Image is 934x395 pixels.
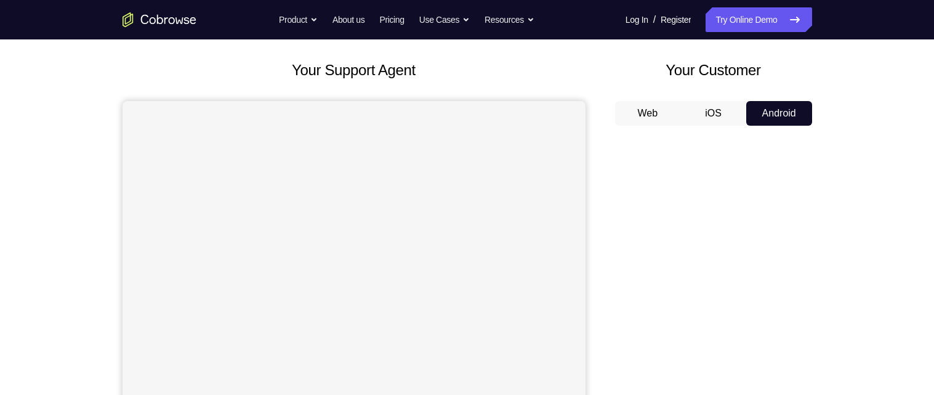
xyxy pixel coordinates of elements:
h2: Your Customer [615,59,812,81]
a: Try Online Demo [706,7,811,32]
a: About us [332,7,364,32]
a: Register [661,7,691,32]
button: Web [615,101,681,126]
button: Android [746,101,812,126]
button: iOS [680,101,746,126]
a: Log In [626,7,648,32]
button: Use Cases [419,7,470,32]
button: Product [279,7,318,32]
a: Pricing [379,7,404,32]
button: Resources [485,7,534,32]
h2: Your Support Agent [123,59,586,81]
span: / [653,12,656,27]
a: Go to the home page [123,12,196,27]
